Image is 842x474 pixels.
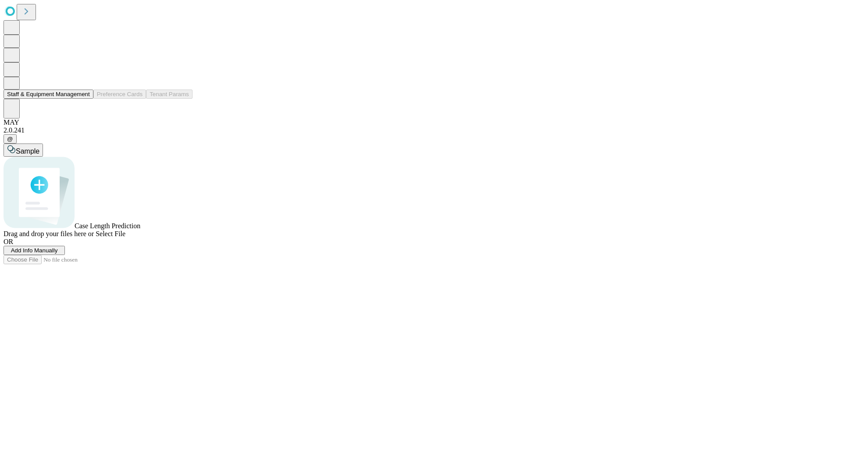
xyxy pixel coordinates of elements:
span: Sample [16,147,39,155]
span: Drag and drop your files here or [4,230,94,237]
button: @ [4,134,17,144]
button: Add Info Manually [4,246,65,255]
span: Add Info Manually [11,247,58,254]
span: Select File [96,230,125,237]
button: Preference Cards [93,90,146,99]
button: Tenant Params [146,90,193,99]
div: 2.0.241 [4,126,838,134]
button: Sample [4,144,43,157]
span: Case Length Prediction [75,222,140,230]
div: MAY [4,118,838,126]
span: @ [7,136,13,142]
span: OR [4,238,13,245]
button: Staff & Equipment Management [4,90,93,99]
